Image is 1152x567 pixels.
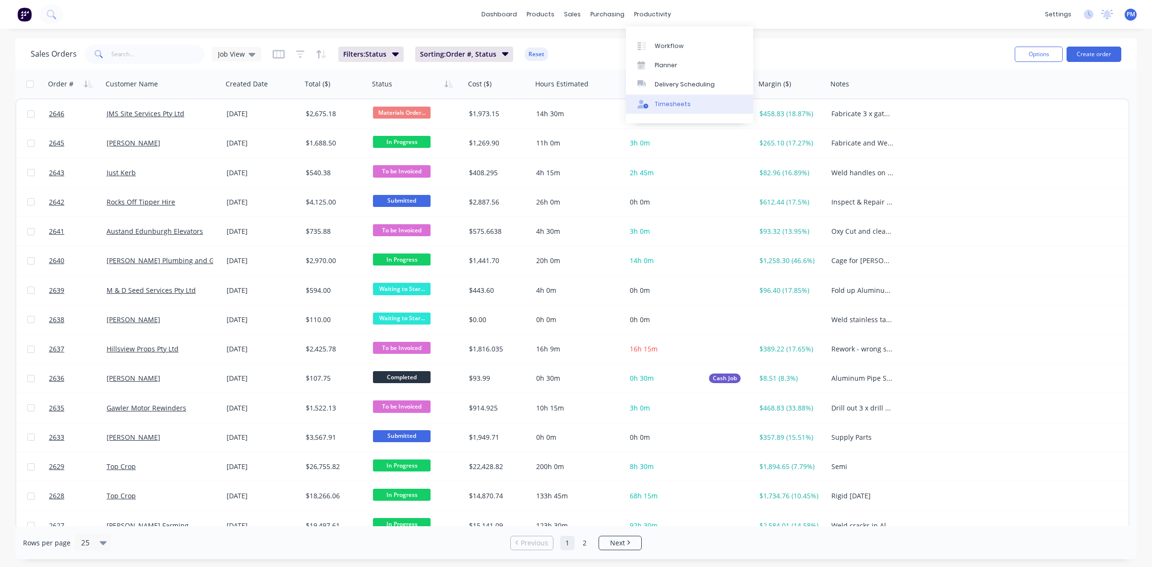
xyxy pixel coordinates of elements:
span: 2635 [49,403,64,413]
span: Next [610,538,625,548]
span: 2627 [49,521,64,531]
span: 92h 30m [630,521,658,530]
div: 0h 30m [536,374,618,383]
a: Top Crop [107,462,136,471]
div: [DATE] [227,315,298,325]
button: Filters:Status [338,47,404,62]
div: $408.295 [469,168,526,178]
div: $93.99 [469,374,526,383]
span: 2640 [49,256,64,265]
div: Hours Estimated [535,79,588,89]
span: 68h 15m [630,491,658,500]
div: Aluminum Pipe Sale - Located in Top Crop Container - Customer collecting [DATE] [831,374,893,383]
span: 2637 [49,344,64,354]
div: products [522,7,559,22]
span: 2636 [49,374,64,383]
div: 4h 15m [536,168,618,178]
a: [PERSON_NAME] Farming [107,521,189,530]
div: purchasing [586,7,629,22]
span: Previous [521,538,548,548]
div: [DATE] [227,168,298,178]
div: $26,755.82 [306,462,362,471]
div: $2,887.56 [469,197,526,207]
span: 0h 0m [630,197,650,206]
div: $18,266.06 [306,491,362,501]
div: $735.88 [306,227,362,236]
span: 3h 0m [630,138,650,147]
div: [DATE] [227,138,298,148]
div: Total ($) [305,79,330,89]
span: 2h 45m [630,168,654,177]
span: 14h 0m [630,256,654,265]
div: $93.32 (13.95%) [759,227,820,236]
div: Inspect & Repair Cracks as per photographs. [831,197,893,207]
div: $468.83 (33.88%) [759,403,820,413]
div: $1,688.50 [306,138,362,148]
a: 2628 [49,482,107,510]
span: 8h 30m [630,462,654,471]
a: 2633 [49,423,107,452]
a: Top Crop [107,491,136,500]
a: Page 2 [577,536,592,550]
span: To be Invoiced [373,342,431,354]
span: 2643 [49,168,64,178]
span: 2628 [49,491,64,501]
div: [DATE] [227,256,298,265]
a: M & D Seed Services Pty Ltd [107,286,196,295]
a: Page 1 is your current page [560,536,575,550]
div: [DATE] [227,433,298,442]
ul: Pagination [506,536,646,550]
div: $15,141.09 [469,521,526,531]
div: $14,870.74 [469,491,526,501]
a: Austand Edunburgh Elevators [107,227,203,236]
a: 2640 [49,246,107,275]
div: 14h 30m [536,109,618,119]
div: $1,816.035 [469,344,526,354]
div: Customer Name [106,79,158,89]
div: Weld stainless tank where split and test. Phone number incorrect - missing a number [831,315,893,325]
span: In Progress [373,518,431,530]
div: Timesheets [655,100,691,109]
div: [DATE] [227,403,298,413]
div: $107.75 [306,374,362,383]
div: $2,675.18 [306,109,362,119]
div: [DATE] [227,491,298,501]
div: $3,567.91 [306,433,362,442]
span: To be Invoiced [373,400,431,412]
div: $1,269.90 [469,138,526,148]
span: Materials Order... [373,107,431,119]
div: Created Date [226,79,268,89]
span: 0h 0m [630,286,650,295]
span: 2642 [49,197,64,207]
div: $22,428.82 [469,462,526,471]
div: $357.89 (15.51%) [759,433,820,442]
a: 2643 [49,158,107,187]
a: Planner [626,56,753,75]
span: 0h 0m [630,315,650,324]
div: Oxy Cut and clean up customer supplied 9mm plates to 220 x 170. Supply and cut 2mm galv sheet 8 o... [831,227,893,236]
div: Weld cracks in Aluminum Tipper as shown Spoke to customer - [DATE] - Reset Pivots if possible and... [831,521,893,531]
div: 0h 0m [536,315,618,325]
span: 16h 15m [630,344,658,353]
a: Gawler Motor Rewinders [107,403,186,412]
a: [PERSON_NAME] Plumbing and Gas [107,256,221,265]
span: Rows per page [23,538,71,548]
a: Just Kerb [107,168,136,177]
div: [DATE] [227,462,298,471]
div: Cage for [PERSON_NAME] Plumbing [831,256,893,265]
button: Options [1015,47,1063,62]
a: Hillsview Props Pty Ltd [107,344,179,353]
span: Waiting to Star... [373,283,431,295]
a: 2627 [49,511,107,540]
div: $1,441.70 [469,256,526,265]
div: Delivery Scheduling [655,80,715,89]
div: Rigid [DATE] [831,491,893,501]
div: [DATE] [227,521,298,531]
span: Cash Job [713,374,737,383]
div: [DATE] [227,197,298,207]
div: $2,584.01 (14.58%) [759,521,820,531]
span: Filters: Status [343,49,386,59]
a: Delivery Scheduling [626,75,753,94]
div: Supply Parts [831,433,893,442]
a: JMS Site Services Pty Ltd [107,109,184,118]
